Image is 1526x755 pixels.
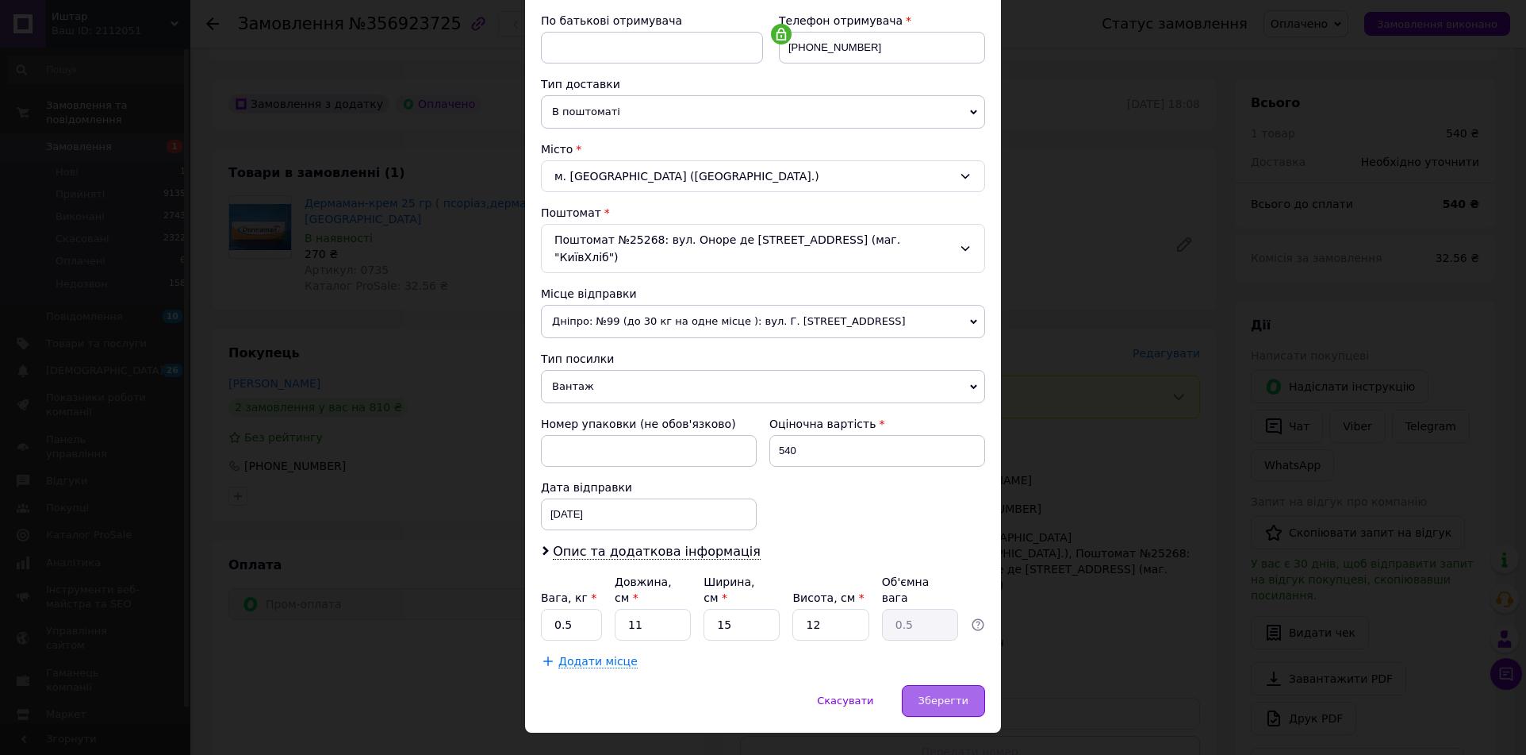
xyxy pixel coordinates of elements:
span: Тип доставки [541,78,620,91]
label: Довжина, см [615,576,672,604]
label: Вага, кг [541,591,596,604]
span: Дніпро: №99 (до 30 кг на одне місце ): вул. Г. [STREET_ADDRESS] [541,305,985,338]
span: Вантаж [541,370,985,403]
label: Ширина, см [704,576,754,604]
div: Місто [541,141,985,157]
div: Оціночна вартість [769,416,985,432]
span: Тип посилки [541,352,614,365]
div: Номер упаковки (не обов'язково) [541,416,757,432]
span: Скасувати [817,695,873,707]
span: Зберегти [918,695,968,707]
label: Висота, см [792,591,864,604]
span: Опис та додаткова інформація [553,544,761,560]
span: В поштоматі [541,95,985,129]
div: Поштомат [541,205,985,221]
div: Дата відправки [541,480,757,495]
span: Телефон отримувача [779,14,903,27]
div: м. [GEOGRAPHIC_DATA] ([GEOGRAPHIC_DATA].) [541,160,985,192]
div: Об'ємна вага [882,574,958,606]
span: Додати місце [558,655,638,668]
span: По батькові отримувача [541,14,682,27]
div: Поштомат №25268: вул. Оноре де [STREET_ADDRESS] (маг. "КиївХліб") [541,224,985,273]
input: +380 [779,32,985,64]
span: Місце відправки [541,287,637,300]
